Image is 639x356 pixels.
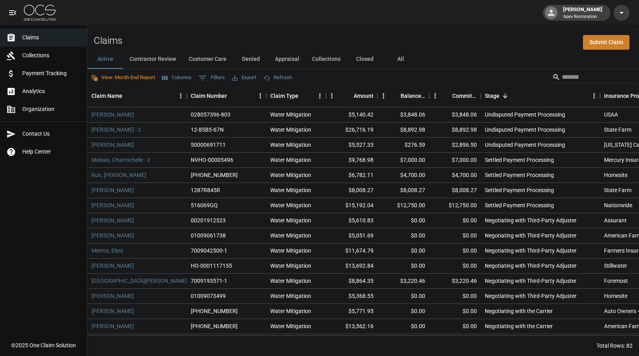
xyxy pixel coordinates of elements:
div: Search [552,71,637,85]
div: $11,674.79 [326,243,378,259]
div: Negotiating with Third-Party Adjuster [485,277,577,285]
div: $0.00 [378,259,429,274]
button: Sort [389,90,401,101]
div: $6,782.11 [326,168,378,183]
div: $0.00 [378,319,429,334]
div: Amount [354,85,374,107]
button: Sort [298,90,310,101]
span: Analytics [22,87,81,95]
div: Undisputed Payment Processing [485,126,565,134]
div: Claim Type [266,85,326,107]
div: $8,008.27 [378,183,429,198]
div: Negotiating with the Carrier [485,322,553,330]
a: [PERSON_NAME] [91,292,134,300]
div: $8,008.27 [429,183,481,198]
div: $13,692.84 [326,259,378,274]
a: Metros, Eleni [91,247,123,255]
div: $5,610.83 [326,213,378,228]
span: Collections [22,51,81,60]
span: Help Center [22,148,81,156]
div: Undisputed Payment Processing [485,141,565,149]
div: Negotiating with Third-Party Adjuster [485,231,577,239]
img: ocs-logo-white-transparent.png [24,5,56,21]
div: Settled Payment Processing [485,201,554,209]
div: 516069GQ [191,201,218,209]
div: Undisputed Payment Processing [485,111,565,119]
div: Water Mitigation [270,307,311,315]
div: State Farm [604,126,631,134]
div: $0.00 [429,304,481,319]
a: [PERSON_NAME] [91,231,134,239]
button: Menu [254,90,266,102]
button: Menu [314,90,326,102]
button: Sort [500,90,511,101]
button: View: Month End Report [89,72,157,84]
div: $8,892.98 [378,123,429,138]
button: Active [87,50,123,69]
div: 50000691711 [191,141,226,149]
div: $3,848.06 [378,107,429,123]
div: 01-008-911341 [191,171,238,179]
div: 01-009-028433 [191,322,238,330]
div: Homesite [604,292,627,300]
div: $0.00 [378,289,429,304]
div: Amount [326,85,378,107]
div: NVHO-00005496 [191,156,233,164]
div: $26,812.52 [326,334,378,349]
div: 7009042500-1 [191,247,227,255]
a: Run, [PERSON_NAME] [91,171,146,179]
div: USAA [604,111,618,119]
div: $0.00 [429,319,481,334]
div: Settled Payment Processing [485,156,554,164]
a: [PERSON_NAME] [91,111,134,119]
div: Water Mitigation [270,141,311,149]
a: [PERSON_NAME] [91,307,134,315]
div: $12,750.00 [429,198,481,213]
div: $26,716.19 [326,123,378,138]
div: Balance Due [401,85,425,107]
a: [PERSON_NAME] [91,141,134,149]
div: $3,220.46 [378,274,429,289]
div: Claim Name [87,85,187,107]
a: [PERSON_NAME] [91,186,134,194]
a: Submit Claim [583,35,629,50]
button: Collections [306,50,347,69]
div: $7,000.00 [378,153,429,168]
button: Sort [343,90,354,101]
p: Apex Restoration [563,14,602,20]
div: $0.00 [378,213,429,228]
div: Water Mitigation [270,156,311,164]
div: 12-85B5-67N [191,126,224,134]
div: $0.00 [378,228,429,243]
div: Negotiating with the Carrier [485,307,553,315]
div: $276.59 [378,138,429,153]
div: $0.00 [429,334,481,349]
div: Negotiating with Third-Party Adjuster [485,247,577,255]
h2: Claims [94,35,122,47]
div: $0.00 [429,213,481,228]
div: Stage [485,85,500,107]
div: $5,140.42 [326,107,378,123]
a: Mokaio, Charrochelle - 2 [91,156,150,164]
a: [PERSON_NAME] [91,216,134,224]
div: $12,750.00 [378,198,429,213]
div: $8,892.98 [429,123,481,138]
button: Refresh [261,72,294,84]
button: Menu [429,90,441,102]
button: Menu [378,90,389,102]
div: $7,000.00 [429,153,481,168]
span: Payment Tracking [22,69,81,78]
div: $0.00 [429,259,481,274]
div: Water Mitigation [270,186,311,194]
div: $0.00 [429,289,481,304]
div: 01009073499 [191,292,226,300]
a: [PERSON_NAME] [91,201,134,209]
div: $4,700.00 [429,168,481,183]
div: State Farm [604,186,631,194]
div: $8,008.27 [326,183,378,198]
div: Water Mitigation [270,277,311,285]
div: $5,051.69 [326,228,378,243]
div: Water Mitigation [270,262,311,270]
button: Customer Care [182,50,233,69]
div: Stillwater [604,262,627,270]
